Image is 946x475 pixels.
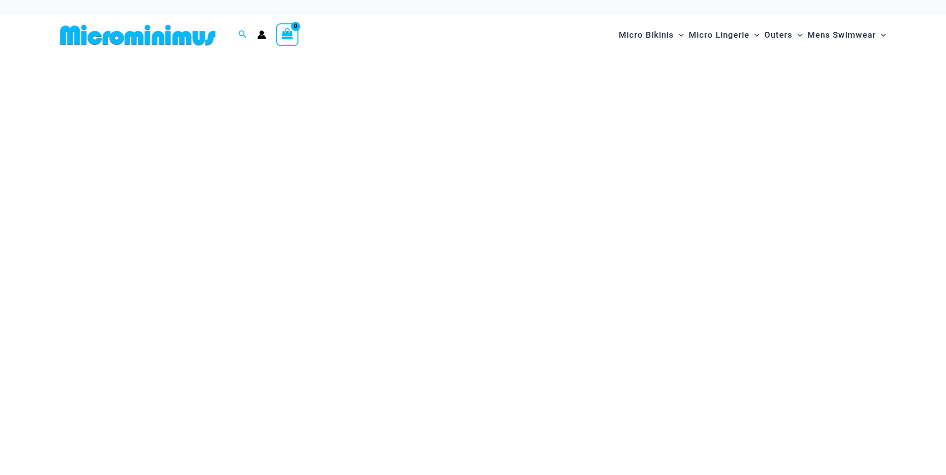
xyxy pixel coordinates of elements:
[276,23,299,46] a: View Shopping Cart, empty
[876,22,886,48] span: Menu Toggle
[686,20,762,50] a: Micro LingerieMenu ToggleMenu Toggle
[762,20,805,50] a: OutersMenu ToggleMenu Toggle
[674,22,684,48] span: Menu Toggle
[749,22,759,48] span: Menu Toggle
[56,24,219,46] img: MM SHOP LOGO FLAT
[615,18,890,52] nav: Site Navigation
[764,22,793,48] span: Outers
[257,30,266,39] a: Account icon link
[616,20,686,50] a: Micro BikinisMenu ToggleMenu Toggle
[793,22,802,48] span: Menu Toggle
[805,20,888,50] a: Mens SwimwearMenu ToggleMenu Toggle
[619,22,674,48] span: Micro Bikinis
[807,22,876,48] span: Mens Swimwear
[238,29,247,41] a: Search icon link
[689,22,749,48] span: Micro Lingerie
